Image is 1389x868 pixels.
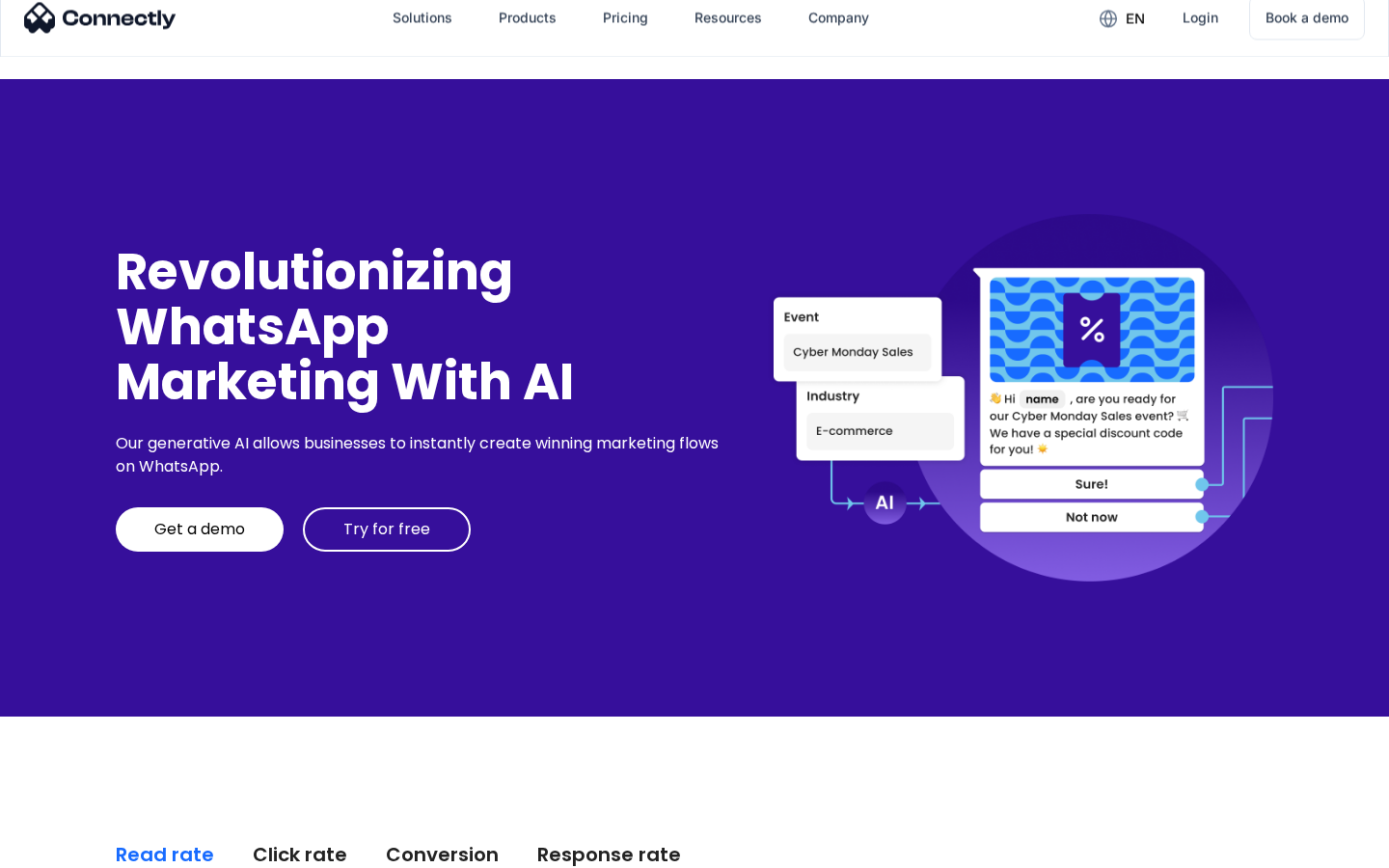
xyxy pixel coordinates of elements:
div: Response rate [537,841,681,868]
img: Connectly Logo [24,2,177,33]
div: Products [499,4,557,31]
div: Read rate [116,841,214,868]
a: Try for free [303,507,471,552]
div: Get a demo [154,520,245,539]
aside: Language selected: English [19,834,116,861]
div: Try for free [343,520,430,539]
div: Click rate [253,841,347,868]
div: en [1084,3,1159,32]
div: Conversion [386,841,499,868]
div: Solutions [393,4,452,31]
div: Pricing [603,4,648,31]
a: Get a demo [116,507,284,552]
ul: Language list [39,834,116,861]
div: Our generative AI allows businesses to instantly create winning marketing flows on WhatsApp. [116,432,725,478]
div: Login [1183,4,1218,31]
div: Company [808,4,869,31]
div: Resources [694,4,762,31]
div: en [1126,5,1145,32]
div: Revolutionizing WhatsApp Marketing With AI [116,244,725,410]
